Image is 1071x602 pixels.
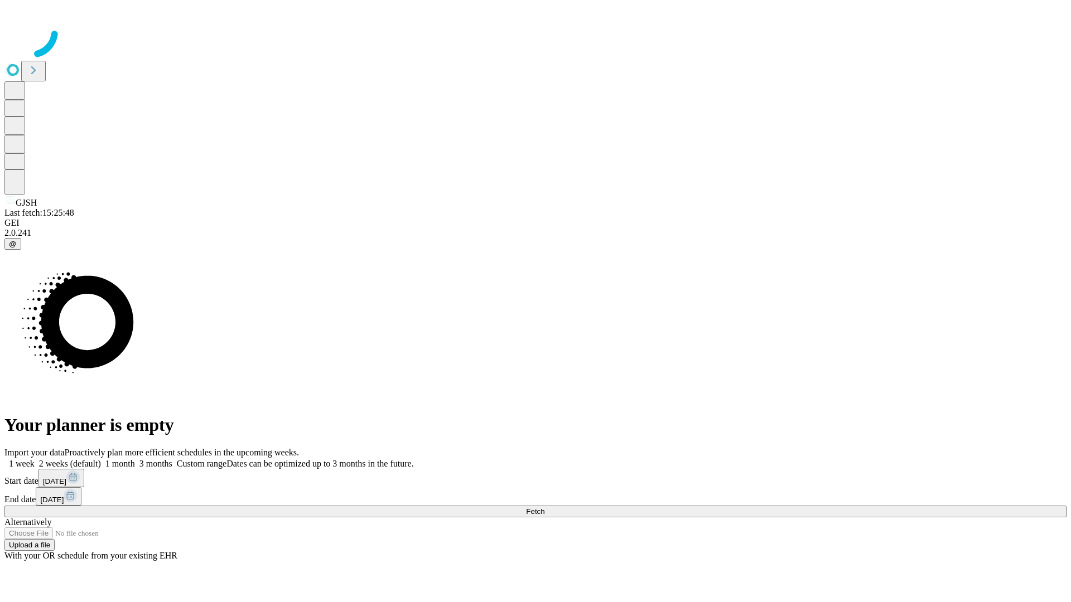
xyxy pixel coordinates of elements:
[4,448,65,457] span: Import your data
[65,448,299,457] span: Proactively plan more efficient schedules in the upcoming weeks.
[4,238,21,250] button: @
[4,506,1067,517] button: Fetch
[43,477,66,486] span: [DATE]
[4,228,1067,238] div: 2.0.241
[9,459,35,468] span: 1 week
[16,198,37,207] span: GJSH
[39,459,101,468] span: 2 weeks (default)
[177,459,226,468] span: Custom range
[38,469,84,487] button: [DATE]
[9,240,17,248] span: @
[4,517,51,527] span: Alternatively
[4,208,74,217] span: Last fetch: 15:25:48
[4,415,1067,435] h1: Your planner is empty
[4,469,1067,487] div: Start date
[105,459,135,468] span: 1 month
[4,487,1067,506] div: End date
[526,507,544,516] span: Fetch
[226,459,413,468] span: Dates can be optimized up to 3 months in the future.
[4,218,1067,228] div: GEI
[4,551,177,560] span: With your OR schedule from your existing EHR
[36,487,81,506] button: [DATE]
[40,496,64,504] span: [DATE]
[139,459,172,468] span: 3 months
[4,539,55,551] button: Upload a file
